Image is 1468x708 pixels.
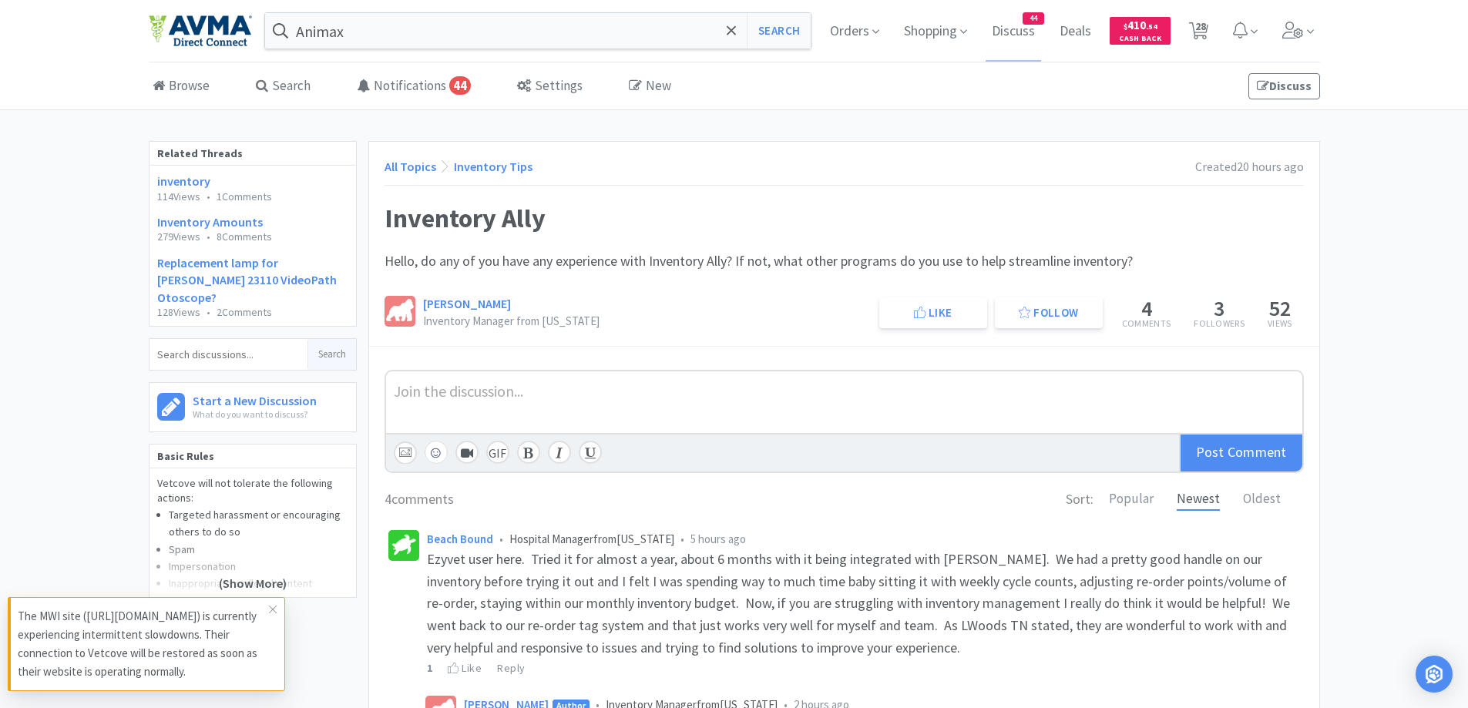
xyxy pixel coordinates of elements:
[625,63,675,110] a: New
[149,15,252,47] img: e4e33dab9f054f5782a47901c742baa9_102.png
[157,476,348,506] p: Vetcove will not tolerate the following actions:
[207,305,210,319] span: •
[1268,297,1292,319] h5: 52
[1066,488,1093,511] h6: Sort:
[1122,297,1171,319] h5: 4
[423,315,600,327] p: Inventory Manager from [US_STATE]
[423,296,511,311] a: [PERSON_NAME]
[690,532,746,546] span: 5 hours ago
[193,407,317,421] p: What do you want to discuss?
[385,252,1133,270] span: Hello, do any of you have any experience with Inventory Ally? If not, what other programs do you ...
[157,173,210,189] a: inventory
[1122,319,1171,328] p: Comments
[193,391,317,407] h6: Start a New Discussion
[427,530,1300,549] div: Hospital Manager from [US_STATE]
[427,532,493,546] a: Beach Bound
[157,231,348,243] p: 279 Views 8 Comments
[1110,10,1171,52] a: $410.54Cash Back
[427,550,1293,656] span: Ezyvet user here. Tried it for almost a year, about 6 months with it being integrated with [PERSO...
[149,382,357,431] a: Start a New DiscussionWhat do you want to discuss?
[149,339,307,370] input: Search discussions...
[385,201,1304,235] h1: Inventory Ally
[157,214,263,230] a: Inventory Amounts
[449,76,471,95] span: 44
[513,63,586,110] a: Settings
[499,532,503,546] span: •
[157,307,348,318] p: 128 Views 2 Comments
[986,25,1041,39] a: Discuss44
[157,191,348,203] p: 114 Views 1 Comments
[1194,297,1245,319] h5: 3
[486,441,509,464] div: GIF
[680,532,684,546] span: •
[1195,159,1304,174] span: Created 20 hours ago
[879,297,987,328] button: Like
[1179,435,1302,471] div: Post
[149,142,356,166] div: Related Threads
[425,441,448,464] button: ☺
[1119,35,1161,45] span: Cash Back
[149,445,356,468] h5: Basic Rules
[1109,488,1154,511] div: Popular
[252,63,314,110] a: Search
[1248,73,1320,99] a: Discuss
[448,659,482,676] div: Like
[427,661,433,675] strong: 1
[454,159,532,174] a: Inventory Tips
[385,488,454,511] h6: 4 comments
[1124,22,1127,32] span: $
[207,230,210,243] span: •
[1177,488,1220,511] div: Newest
[149,535,356,597] div: (Show More)
[747,13,811,49] button: Search
[1243,488,1281,511] div: Oldest
[207,190,210,203] span: •
[169,506,348,541] li: Targeted harassment or encouraging others to do so
[1416,656,1453,693] div: Open Intercom Messenger
[18,607,269,681] p: The MWI site ([URL][DOMAIN_NAME]) is currently experiencing intermittent slowdowns. Their connect...
[1146,22,1157,32] span: . 54
[157,255,337,305] a: Replacement lamp for [PERSON_NAME] 23110 VideoPath Otoscope?
[1228,443,1287,461] span: Comment
[307,339,356,370] button: Search
[497,659,526,676] div: Reply
[995,297,1103,328] button: Follow
[1268,319,1292,328] p: Views
[1124,18,1157,32] span: 410
[1194,319,1245,328] p: Followers
[1183,26,1214,40] a: 28
[385,159,436,174] a: All Topics
[1053,25,1097,39] a: Deals
[149,63,213,110] a: Browse
[353,63,475,110] a: Notifications44
[1023,13,1043,24] span: 44
[265,13,811,49] input: Search by item, sku, manufacturer, ingredient, size...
